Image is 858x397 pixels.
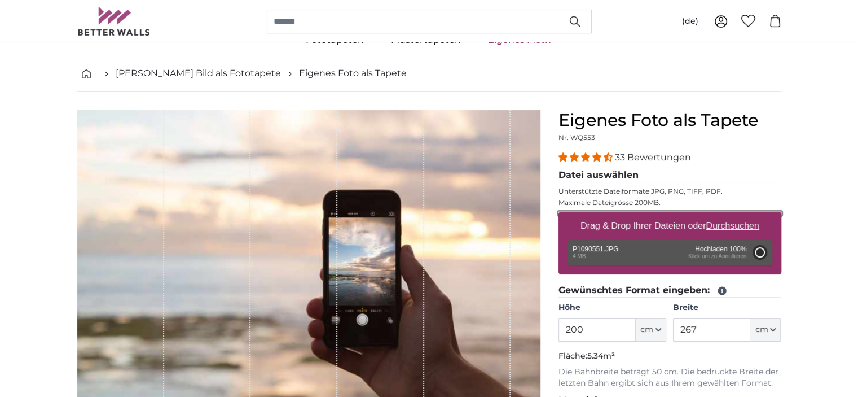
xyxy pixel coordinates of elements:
span: 5.34m² [587,351,615,361]
button: cm [636,318,666,342]
span: Nr. WQ553 [558,133,595,142]
label: Drag & Drop Ihrer Dateien oder [576,215,764,237]
label: Breite [673,302,781,313]
span: 4.33 stars [558,152,615,163]
p: Maximale Dateigrösse 200MB. [558,198,781,207]
p: Unterstützte Dateiformate JPG, PNG, TIFF, PDF. [558,187,781,196]
span: cm [755,324,768,335]
h1: Eigenes Foto als Tapete [558,110,781,130]
span: 33 Bewertungen [615,152,691,163]
legend: Gewünschtes Format eingeben: [558,283,781,298]
button: (de) [673,11,707,32]
label: Höhe [558,302,666,313]
span: cm [640,324,653,335]
a: Eigenes Foto als Tapete [299,67,407,80]
p: Die Bahnbreite beträgt 50 cm. Die bedruckte Breite der letzten Bahn ergibt sich aus Ihrem gewählt... [558,367,781,389]
a: [PERSON_NAME] Bild als Fototapete [116,67,281,80]
img: Betterwalls [77,7,151,36]
nav: breadcrumbs [77,55,781,92]
p: Fläche: [558,351,781,362]
legend: Datei auswählen [558,168,781,182]
u: Durchsuchen [706,221,759,230]
button: cm [750,318,781,342]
